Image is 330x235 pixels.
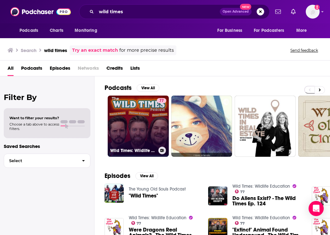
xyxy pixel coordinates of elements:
h3: Wild Times: Wildlife Education [110,148,156,153]
span: 77 [137,222,141,225]
a: 77 [157,98,166,103]
h2: Podcasts [105,84,132,92]
h2: Episodes [105,172,130,180]
span: Open Advanced [223,10,249,13]
span: Monitoring [75,26,97,35]
a: The Young Old Souls Podcast [129,186,186,192]
span: More [296,26,307,35]
button: open menu [292,25,315,37]
a: Show notifications dropdown [288,6,298,17]
a: Wild Times: Wildlife Education [232,184,290,189]
span: Choose a tab above to access filters. [9,122,59,131]
img: "Wild Times" [105,184,124,203]
input: Search podcasts, credits, & more... [96,7,220,17]
a: EpisodesView All [105,172,158,180]
button: open menu [250,25,293,37]
a: 77 [235,190,245,193]
button: Open AdvancedNew [220,8,252,15]
a: Do Aliens Exist? - The Wild Times Ep. 124 [232,196,304,206]
a: 77Wild Times: Wildlife Education [108,96,169,157]
span: 77 [240,222,245,225]
a: Lists [130,63,140,76]
button: View All [135,172,158,180]
button: Select [4,154,90,168]
a: Wild Times: Wildlife Education [129,215,186,220]
div: Open Intercom Messenger [309,201,324,216]
span: for more precise results [119,47,174,54]
span: For Podcasters [254,26,284,35]
a: Podcasts [21,63,42,76]
span: New [240,4,251,10]
a: Episodes [50,63,70,76]
h2: Filter By [4,93,90,102]
a: "Wild Times" [129,193,158,198]
span: Charts [50,26,63,35]
h3: Search [21,47,37,53]
a: Try an exact match [72,47,118,54]
a: 77 [131,221,141,225]
button: open menu [70,25,105,37]
span: For Business [217,26,242,35]
a: All [8,63,14,76]
button: Show profile menu [306,5,320,19]
a: Show notifications dropdown [273,6,283,17]
span: Podcasts [20,26,38,35]
span: 77 [159,98,164,104]
a: Wild Times: Wildlife Education [232,215,290,220]
img: Podchaser - Follow, Share and Rate Podcasts [10,6,71,18]
div: Search podcasts, credits, & more... [79,4,270,19]
img: User Profile [306,5,320,19]
button: Send feedback [288,48,320,53]
a: Credits [106,63,123,76]
button: View All [137,84,159,92]
span: Networks [78,63,99,76]
a: PodcastsView All [105,84,159,92]
span: Want to filter your results? [9,116,59,120]
a: 77 [235,221,245,225]
span: 77 [240,191,245,193]
svg: Add a profile image [315,5,320,10]
span: Logged in as AirwaveMedia [306,5,320,19]
a: Charts [46,25,67,37]
button: open menu [213,25,250,37]
span: Select [4,159,77,163]
h3: wild times [44,47,67,53]
img: Do Aliens Exist? - The Wild Times Ep. 124 [208,186,227,206]
button: open menu [15,25,46,37]
p: Saved Searches [4,143,90,149]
